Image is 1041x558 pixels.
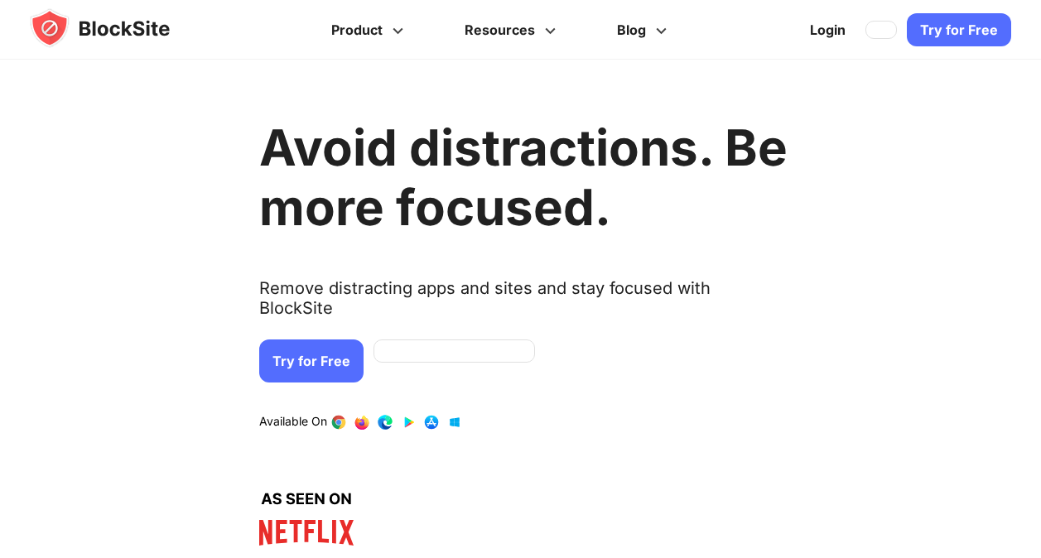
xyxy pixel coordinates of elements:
[259,278,788,331] text: Remove distracting apps and sites and stay focused with BlockSite
[907,13,1011,46] a: Try for Free
[800,10,855,50] a: Login
[30,8,202,48] img: blocksite-icon.5d769676.svg
[259,118,788,237] h1: Avoid distractions. Be more focused.
[259,339,364,382] a: Try for Free
[259,414,327,431] text: Available On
